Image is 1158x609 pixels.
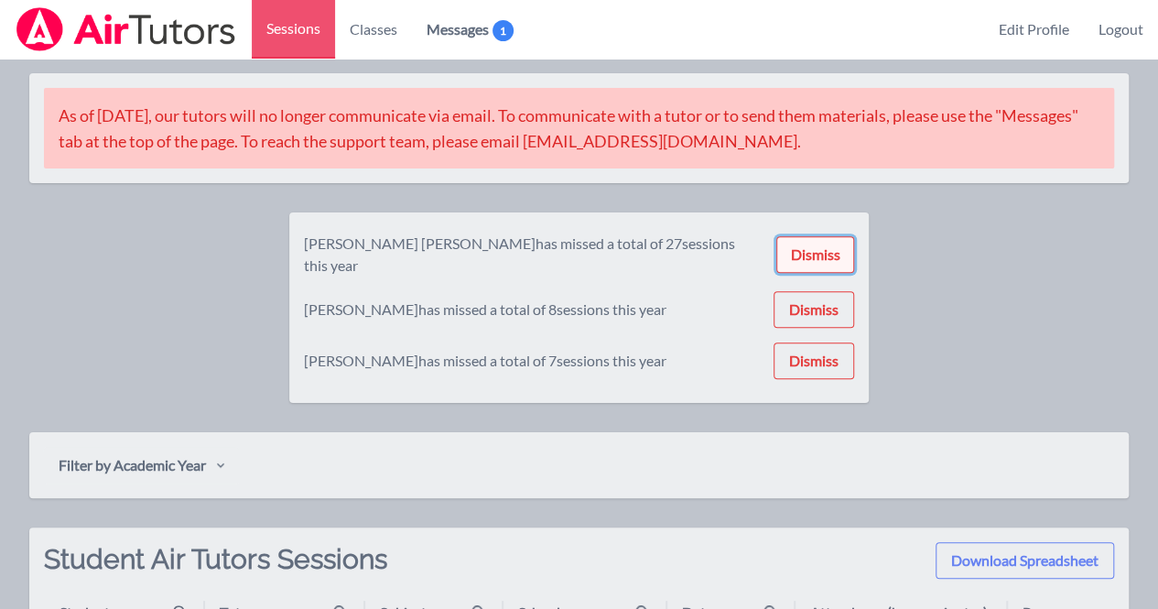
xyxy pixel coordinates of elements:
span: Messages [427,18,514,40]
div: [PERSON_NAME] has missed a total of 8 sessions this year [304,299,666,321]
div: [PERSON_NAME] [PERSON_NAME] has missed a total of 27 sessions this year [304,233,762,277]
button: Dismiss [776,236,854,273]
div: [PERSON_NAME] has missed a total of 7 sessions this year [304,350,666,372]
img: Airtutors Logo [15,7,237,51]
button: Filter by Academic Year [44,447,239,484]
button: Download Spreadsheet [936,542,1114,579]
div: As of [DATE], our tutors will no longer communicate via email. To communicate with a tutor or to ... [44,88,1114,169]
button: Dismiss [774,291,854,328]
button: Dismiss [774,343,854,379]
span: 1 [492,20,514,41]
h2: Student Air Tutors Sessions [44,542,387,601]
